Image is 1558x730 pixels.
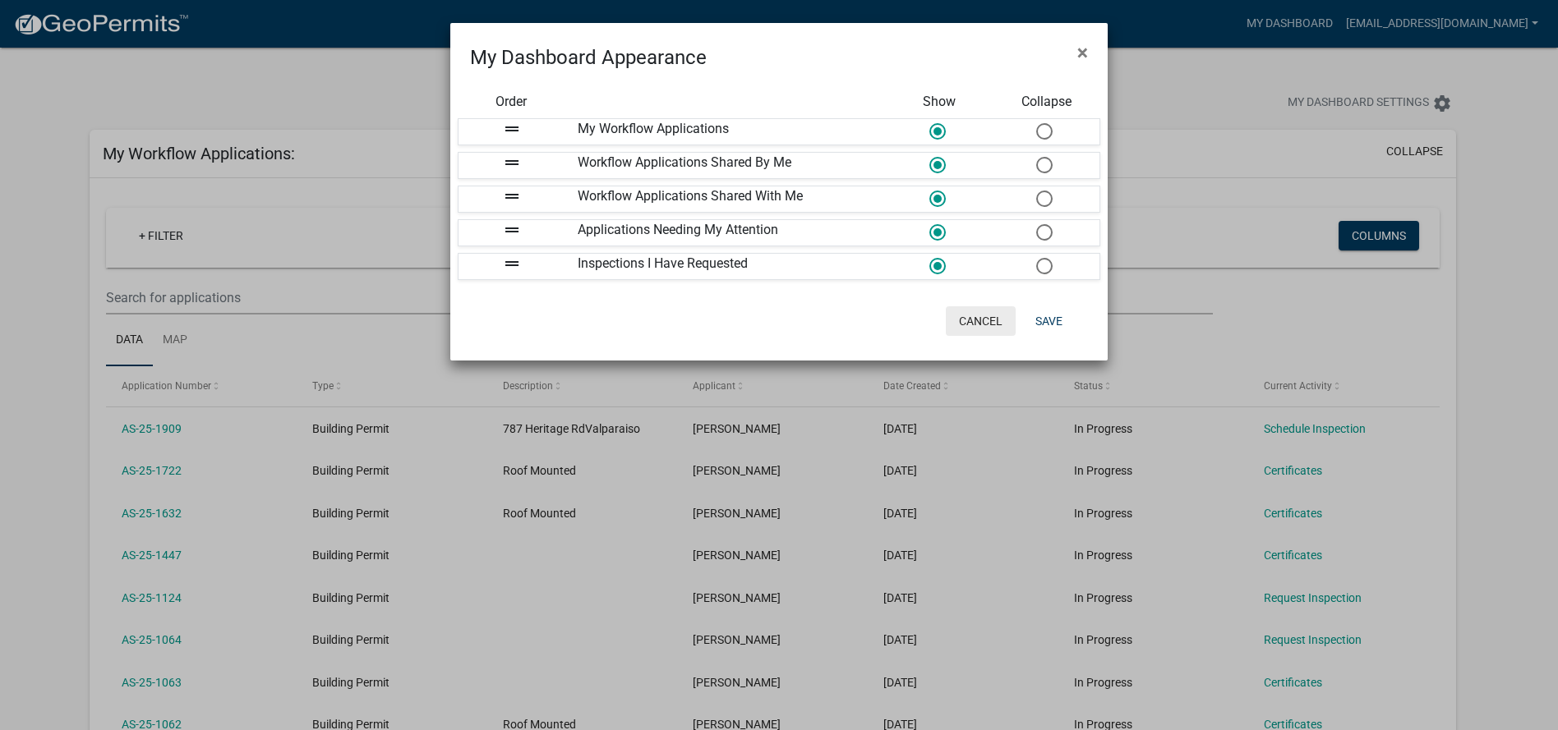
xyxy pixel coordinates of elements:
i: drag_handle [502,119,522,139]
div: Order [458,92,565,112]
i: drag_handle [502,254,522,273]
div: Collapse [993,92,1100,112]
div: Show [886,92,993,112]
button: Close [1064,30,1101,76]
button: Save [1022,306,1076,336]
i: drag_handle [502,186,522,206]
div: Workflow Applications Shared With Me [565,186,886,212]
i: drag_handle [502,153,522,172]
i: drag_handle [502,220,522,240]
button: Cancel [946,306,1016,336]
div: Workflow Applications Shared By Me [565,153,886,178]
span: × [1077,41,1088,64]
h4: My Dashboard Appearance [470,43,707,72]
div: Inspections I Have Requested [565,254,886,279]
div: My Workflow Applications [565,119,886,145]
div: Applications Needing My Attention [565,220,886,246]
